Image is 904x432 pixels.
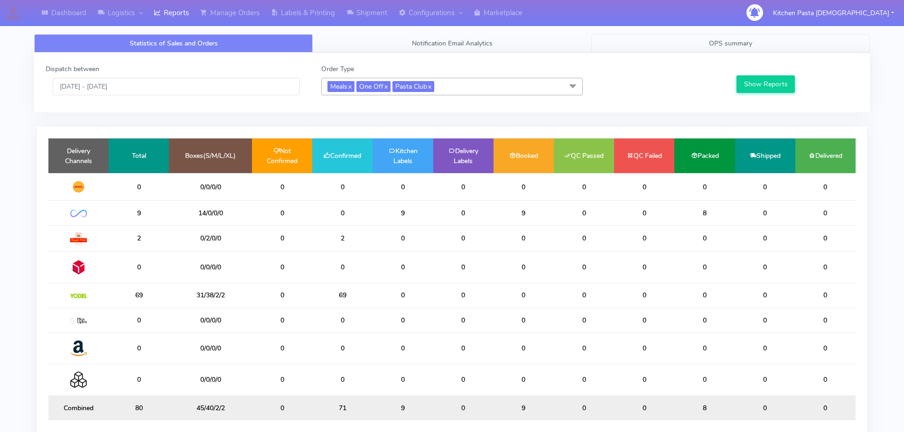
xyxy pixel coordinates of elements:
td: 2 [109,225,169,251]
td: 0 [795,364,856,395]
td: 9 [109,201,169,225]
td: 0 [109,173,169,201]
td: 0 [554,395,614,420]
td: 0 [252,308,312,332]
td: 0 [735,201,795,225]
td: 0 [433,332,494,364]
td: 0 [373,283,433,308]
td: 0 [433,225,494,251]
img: DPD [70,259,87,276]
img: Yodel [70,294,87,298]
td: 0 [252,395,312,420]
a: x [347,81,352,91]
td: 0 [795,225,856,251]
td: 0 [312,364,373,395]
td: Combined [48,395,109,420]
td: 0 [614,283,674,308]
td: 0 [554,173,614,201]
td: 0 [312,308,373,332]
td: 0 [109,364,169,395]
label: Dispatch between [46,64,99,74]
td: 0 [795,251,856,283]
td: 0 [614,225,674,251]
td: 0 [735,225,795,251]
label: Order Type [321,64,354,74]
a: x [383,81,388,91]
td: Booked [494,138,554,173]
td: 0/0/0/0 [169,364,252,395]
td: 0 [674,283,735,308]
td: 31/38/2/2 [169,283,252,308]
td: 0/0/0/0 [169,308,252,332]
span: Statistics of Sales and Orders [130,39,218,48]
td: Boxes(S/M/L/XL) [169,138,252,173]
td: 0 [614,251,674,283]
td: Confirmed [312,138,373,173]
td: 0 [554,251,614,283]
td: 9 [373,201,433,225]
td: 9 [494,201,554,225]
td: 0 [494,283,554,308]
td: 0/0/0/0 [169,173,252,201]
td: 0 [109,251,169,283]
ul: Tabs [34,34,870,53]
td: 0 [795,283,856,308]
td: Delivery Channels [48,138,109,173]
td: 0 [433,395,494,420]
button: Show Reports [736,75,795,93]
td: 0 [373,173,433,201]
td: 0/2/0/0 [169,225,252,251]
td: 0 [252,173,312,201]
td: 0 [735,283,795,308]
td: 0 [795,332,856,364]
td: 0 [614,173,674,201]
td: 45/40/2/2 [169,395,252,420]
td: 0 [433,364,494,395]
img: Amazon [70,340,87,357]
td: 0 [252,251,312,283]
td: 9 [373,395,433,420]
td: 0 [674,251,735,283]
img: Royal Mail [70,233,87,244]
td: 0 [614,332,674,364]
td: 0 [252,332,312,364]
td: 0 [312,251,373,283]
td: 0 [312,173,373,201]
td: 0 [252,225,312,251]
td: 80 [109,395,169,420]
td: 0 [735,364,795,395]
td: 0 [109,332,169,364]
td: 0 [554,364,614,395]
span: Meals [327,81,354,92]
td: 0 [735,395,795,420]
td: 0 [614,201,674,225]
td: 0 [554,308,614,332]
td: 0 [373,225,433,251]
td: 0 [674,308,735,332]
td: 71 [312,395,373,420]
img: DHL [70,181,87,193]
td: 8 [674,395,735,420]
td: 0 [674,364,735,395]
td: 0 [433,283,494,308]
td: 0 [252,201,312,225]
td: 0 [674,225,735,251]
td: 0 [735,332,795,364]
td: 0 [494,364,554,395]
td: 0 [554,201,614,225]
td: 0 [373,308,433,332]
span: Pasta Club [392,81,434,92]
td: 8 [674,201,735,225]
td: 0 [312,201,373,225]
td: 2 [312,225,373,251]
td: 0 [795,173,856,201]
td: 0 [373,251,433,283]
td: 0 [494,173,554,201]
td: 69 [312,283,373,308]
td: Kitchen Labels [373,138,433,173]
td: 0 [554,283,614,308]
td: Not Confirmed [252,138,312,173]
td: 0 [795,201,856,225]
td: 0 [795,308,856,332]
td: 0 [735,308,795,332]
